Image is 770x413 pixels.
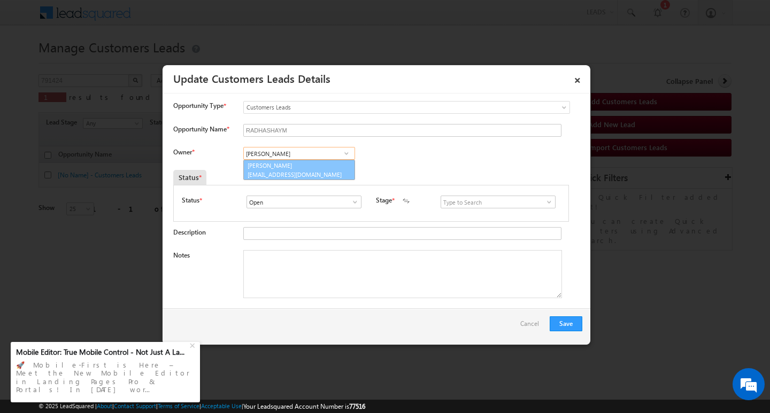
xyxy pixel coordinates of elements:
[568,69,587,88] a: ×
[56,56,180,70] div: Chat with us now
[187,338,200,351] div: +
[16,357,195,397] div: 🚀 Mobile-First is Here – Meet the New Mobile Editor in Landing Pages Pro & Portals! In [DATE] wor...
[173,101,224,111] span: Opportunity Type
[182,196,199,205] label: Status
[158,402,199,409] a: Terms of Service
[243,160,355,180] a: [PERSON_NAME]
[345,197,359,207] a: Show All Items
[441,196,556,208] input: Type to Search
[114,402,156,409] a: Contact Support
[340,148,353,159] a: Show All Items
[248,170,344,178] span: [EMAIL_ADDRESS][DOMAIN_NAME]
[173,228,206,236] label: Description
[243,402,365,410] span: Your Leadsquared Account Number is
[173,71,330,85] a: Update Customers Leads Details
[520,316,544,337] a: Cancel
[16,347,188,357] div: Mobile Editor: True Mobile Control - Not Just A La...
[97,402,112,409] a: About
[173,148,194,156] label: Owner
[243,147,355,160] input: Type to Search
[18,56,45,70] img: d_60004797649_company_0_60004797649
[175,5,201,31] div: Minimize live chat window
[376,196,392,205] label: Stage
[173,125,229,133] label: Opportunity Name
[550,316,582,331] button: Save
[201,402,242,409] a: Acceptable Use
[540,197,553,207] a: Show All Items
[38,401,365,411] span: © 2025 LeadSquared | | | | |
[244,103,526,112] span: Customers Leads
[145,329,194,344] em: Start Chat
[349,402,365,410] span: 77516
[14,99,195,320] textarea: Type your message and hit 'Enter'
[247,196,361,208] input: Type to Search
[173,251,190,259] label: Notes
[243,101,570,114] a: Customers Leads
[173,170,206,185] div: Status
